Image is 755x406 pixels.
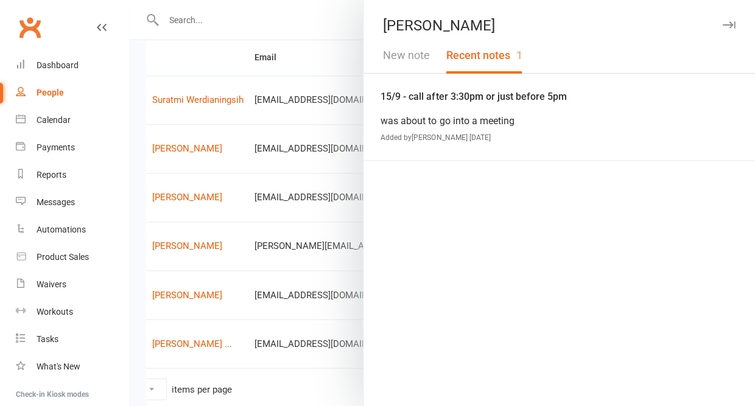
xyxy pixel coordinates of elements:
[16,326,128,353] a: Tasks
[16,134,128,161] a: Payments
[37,362,80,371] div: What's New
[37,252,89,262] div: Product Sales
[16,52,128,79] a: Dashboard
[37,197,75,207] div: Messages
[363,17,755,34] div: [PERSON_NAME]
[37,307,73,317] div: Workouts
[16,353,128,380] a: What's New
[16,161,128,189] a: Reports
[375,38,438,73] button: New note
[16,189,128,216] a: Messages
[438,38,530,73] button: Recent notes1
[15,12,45,43] a: Clubworx
[37,88,64,97] div: People
[16,216,128,243] a: Automations
[37,279,66,289] div: Waivers
[381,91,738,102] div: 15/9 - call after 3:30pm or just before 5pm
[37,225,86,234] div: Automations
[381,133,738,142] div: Added by [PERSON_NAME] [DATE]
[37,170,66,180] div: Reports
[37,115,71,125] div: Calendar
[516,49,522,61] span: 1
[37,334,58,344] div: Tasks
[16,271,128,298] a: Waivers
[16,243,128,271] a: Product Sales
[37,142,75,152] div: Payments
[16,79,128,107] a: People
[381,113,738,129] div: was about to go into a meeting
[37,60,79,70] div: Dashboard
[16,298,128,326] a: Workouts
[16,107,128,134] a: Calendar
